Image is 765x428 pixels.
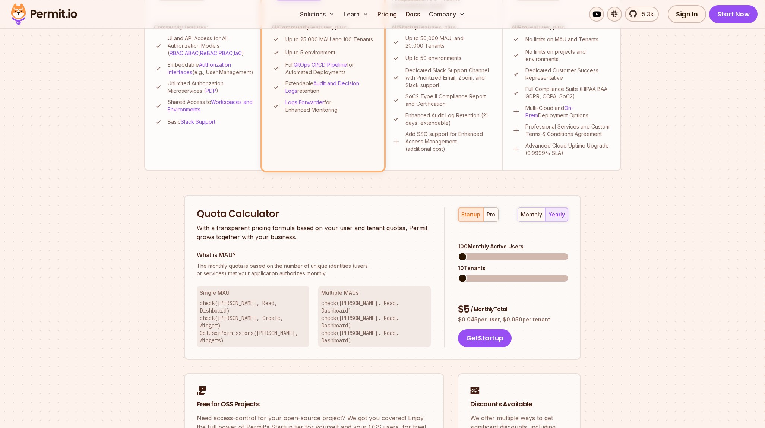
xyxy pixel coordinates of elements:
[285,99,374,114] p: for Enhanced Monitoring
[525,85,611,100] p: Full Compliance Suite (HIPAA BAA, GDPR, CCPA, SoC2)
[285,80,374,95] p: Extendable retention
[521,211,542,218] div: monthly
[398,24,418,30] strong: Startup
[525,104,611,119] p: Multi-Cloud and Deployment Options
[458,316,568,323] p: $ 0.045 per user, $ 0.050 per tenant
[200,289,306,297] h3: Single MAU
[470,400,568,409] h2: Discounts Available
[405,67,493,89] p: Dedicated Slack Support Channel with Prioritized Email, Zoom, and Slack support
[181,118,215,125] a: Slack Support
[321,289,428,297] h3: Multiple MAUs
[625,7,659,22] a: 5.3k
[285,36,373,43] p: Up to 25,000 MAU and 100 Tenants
[374,7,400,22] a: Pricing
[170,50,183,56] a: RBAC
[638,10,654,19] span: 5.3k
[168,61,231,75] a: Authorization Interfaces
[405,35,493,50] p: Up to 50,000 MAU, and 20,000 Tenants
[197,262,431,270] span: The monthly quota is based on the number of unique identities (users
[525,105,573,118] a: On-Prem
[200,50,217,56] a: ReBAC
[405,93,493,108] p: SoC2 Type II Compliance Report and Certification
[458,243,568,250] div: 100 Monthly Active Users
[525,48,611,63] p: No limits on projects and environments
[458,264,568,272] div: 10 Tenants
[185,50,199,56] a: ABAC
[197,250,431,259] h3: What is MAU?
[197,400,432,409] h2: Free for OSS Projects
[200,299,306,344] p: check([PERSON_NAME], Read, Dashboard) check([PERSON_NAME], Create, Widget) GetUserPermissions([PE...
[294,61,347,68] a: GitOps CI/CD Pipeline
[168,80,255,95] p: Unlimited Authorization Microservices ( )
[525,36,598,43] p: No limits on MAU and Tenants
[285,99,324,105] a: Logs Forwarder
[7,1,80,27] img: Permit logo
[487,211,495,218] div: pro
[285,61,374,76] p: Full for Automated Deployments
[668,5,706,23] a: Sign In
[458,303,568,316] div: $ 5
[219,50,233,56] a: PBAC
[285,49,335,56] p: Up to 5 environment
[297,7,338,22] button: Solutions
[206,88,216,94] a: PDP
[471,305,507,313] span: / Monthly Total
[403,7,423,22] a: Docs
[426,7,468,22] button: Company
[278,24,309,30] strong: Community
[405,112,493,127] p: Enhanced Audit Log Retention (21 days, extendable)
[285,80,359,94] a: Audit and Decision Logs
[321,299,428,344] p: check([PERSON_NAME], Read, Dashboard) check([PERSON_NAME], Read, Dashboard) check([PERSON_NAME], ...
[168,35,255,57] p: UI and API Access for All Authorization Models ( , , , , )
[405,130,493,153] p: Add SSO support for Enhanced Access Management (additional cost)
[168,61,255,76] p: Embeddable (e.g., User Management)
[197,262,431,277] p: or services) that your application authorizes monthly.
[234,50,242,56] a: IaC
[168,98,255,113] p: Shared Access to
[168,118,215,126] p: Basic
[458,329,512,347] button: GetStartup
[341,7,372,22] button: Learn
[525,142,611,157] p: Advanced Cloud Uptime Upgrade (0.9999% SLA)
[518,24,527,30] strong: Pro
[525,67,611,82] p: Dedicated Customer Success Representative
[197,207,431,221] h2: Quota Calculator
[197,223,431,241] p: With a transparent pricing formula based on your user and tenant quotas, Permit grows together wi...
[405,54,461,62] p: Up to 50 environments
[525,123,611,138] p: Professional Services and Custom Terms & Conditions Agreement
[709,5,758,23] a: Start Now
